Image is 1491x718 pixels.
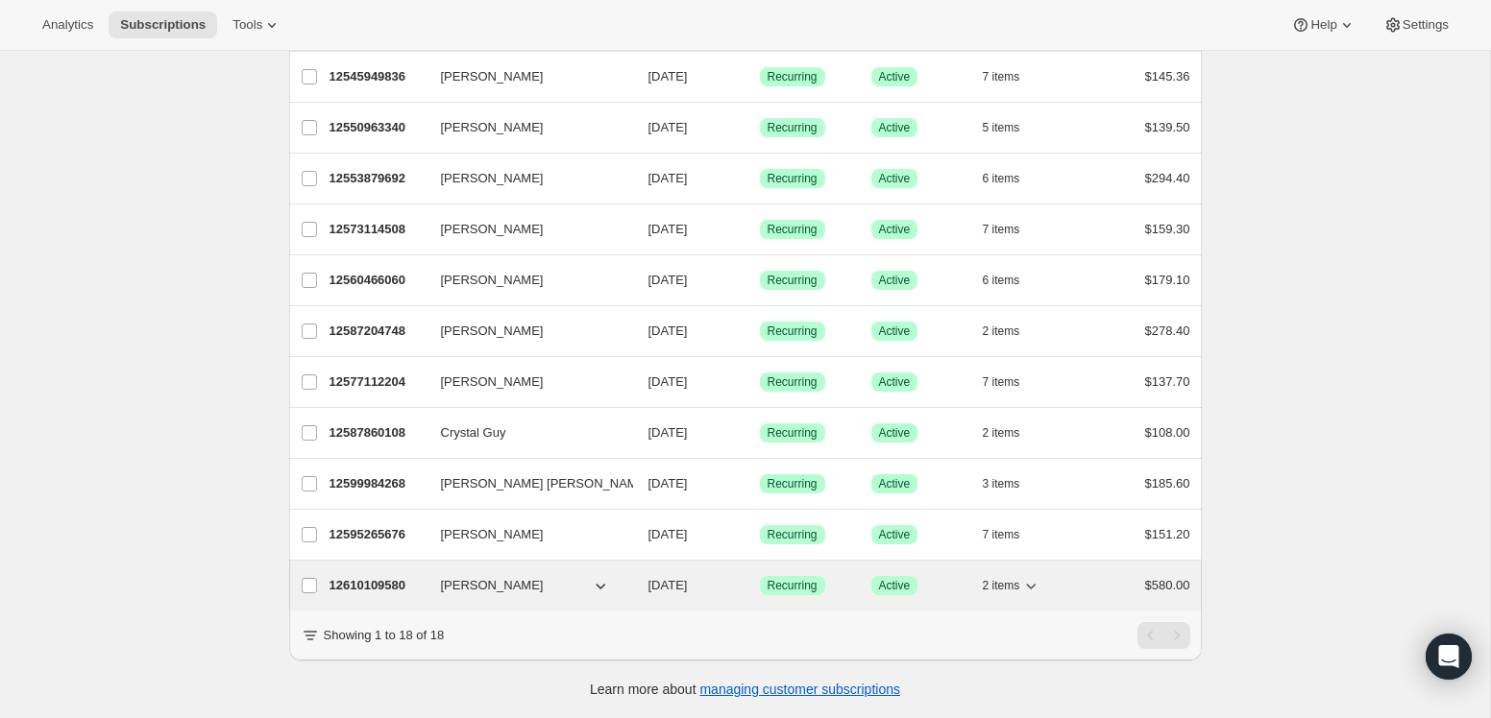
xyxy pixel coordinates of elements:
span: 2 items [983,323,1020,339]
button: 2 items [983,572,1041,599]
span: [DATE] [648,476,688,491]
button: [PERSON_NAME] [429,265,622,296]
span: 5 items [983,120,1020,135]
span: Recurring [768,476,818,491]
span: Tools [232,17,262,33]
span: 3 items [983,476,1020,491]
span: $580.00 [1145,578,1190,592]
p: 12610109580 [330,576,426,595]
span: [PERSON_NAME] [441,67,544,86]
span: [PERSON_NAME] [441,322,544,341]
button: Settings [1372,12,1460,38]
span: 2 items [983,578,1020,593]
button: [PERSON_NAME] [429,316,622,347]
span: [PERSON_NAME] [441,525,544,544]
span: [PERSON_NAME] [PERSON_NAME] [441,474,649,493]
span: [DATE] [648,273,688,287]
p: Showing 1 to 18 of 18 [324,626,445,645]
span: $278.40 [1145,323,1190,338]
span: [DATE] [648,527,688,541]
span: 7 items [983,69,1020,84]
p: 12577112204 [330,372,426,392]
span: [DATE] [648,374,688,389]
button: Analytics [31,12,105,38]
span: [DATE] [648,425,688,440]
p: Learn more about [590,680,900,699]
span: Active [879,171,911,186]
span: 7 items [983,222,1020,237]
span: Recurring [768,374,818,390]
span: Active [879,120,911,135]
span: 2 items [983,425,1020,441]
span: Crystal Guy [441,423,506,443]
button: 2 items [983,318,1041,345]
span: Recurring [768,222,818,237]
button: [PERSON_NAME] [429,61,622,92]
span: Analytics [42,17,93,33]
span: [PERSON_NAME] [441,118,544,137]
button: 6 items [983,267,1041,294]
span: $108.00 [1145,425,1190,440]
span: Recurring [768,273,818,288]
div: 12587204748[PERSON_NAME][DATE]SuccessRecurringSuccessActive2 items$278.40 [330,318,1190,345]
span: [DATE] [648,578,688,592]
span: Active [879,69,911,84]
p: 12553879692 [330,169,426,188]
button: [PERSON_NAME] [429,214,622,245]
span: [PERSON_NAME] [441,271,544,290]
button: [PERSON_NAME] [429,570,622,601]
div: 12560466060[PERSON_NAME][DATE]SuccessRecurringSuccessActive6 items$179.10 [330,267,1190,294]
p: 12599984268 [330,474,426,493]
span: Recurring [768,120,818,135]
span: Recurring [768,69,818,84]
button: Crystal Guy [429,418,622,448]
span: $145.36 [1145,69,1190,84]
a: managing customer subscriptions [699,682,900,697]
button: [PERSON_NAME] [429,112,622,143]
button: 2 items [983,419,1041,446]
span: 6 items [983,273,1020,288]
span: [DATE] [648,222,688,236]
nav: Pagination [1137,622,1190,649]
div: 12599984268[PERSON_NAME] [PERSON_NAME][DATE]SuccessRecurringSuccessActive3 items$185.60 [330,470,1190,497]
div: 12587860108Crystal Guy[DATE]SuccessRecurringSuccessActive2 items$108.00 [330,419,1190,446]
button: 3 items [983,470,1041,497]
div: 12610109580[PERSON_NAME][DATE]SuccessRecurringSuccessActive2 items$580.00 [330,572,1190,599]
div: Open Intercom Messenger [1426,634,1472,680]
span: Subscriptions [120,17,206,33]
p: 12587204748 [330,322,426,341]
span: [DATE] [648,323,688,338]
button: 7 items [983,369,1041,395]
span: 7 items [983,374,1020,390]
span: Settings [1403,17,1449,33]
span: Recurring [768,323,818,339]
button: [PERSON_NAME] [PERSON_NAME] [429,468,622,499]
div: 12573114508[PERSON_NAME][DATE]SuccessRecurringSuccessActive7 items$159.30 [330,216,1190,243]
p: 12545949836 [330,67,426,86]
span: $179.10 [1145,273,1190,287]
button: Help [1280,12,1367,38]
span: Active [879,425,911,441]
button: [PERSON_NAME] [429,163,622,194]
span: $151.20 [1145,527,1190,541]
span: $139.50 [1145,120,1190,134]
button: 6 items [983,165,1041,192]
p: 12550963340 [330,118,426,137]
span: [PERSON_NAME] [441,576,544,595]
span: Recurring [768,527,818,542]
span: Active [879,222,911,237]
div: 12545949836[PERSON_NAME][DATE]SuccessRecurringSuccessActive7 items$145.36 [330,63,1190,90]
span: 6 items [983,171,1020,186]
span: [DATE] [648,120,688,134]
span: Recurring [768,425,818,441]
span: Recurring [768,578,818,593]
p: 12560466060 [330,271,426,290]
span: Active [879,273,911,288]
div: 12595265676[PERSON_NAME][DATE]SuccessRecurringSuccessActive7 items$151.20 [330,521,1190,548]
p: 12573114508 [330,220,426,239]
span: Active [879,527,911,542]
span: [DATE] [648,171,688,185]
p: 12587860108 [330,423,426,443]
button: 7 items [983,521,1041,548]
span: $159.30 [1145,222,1190,236]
